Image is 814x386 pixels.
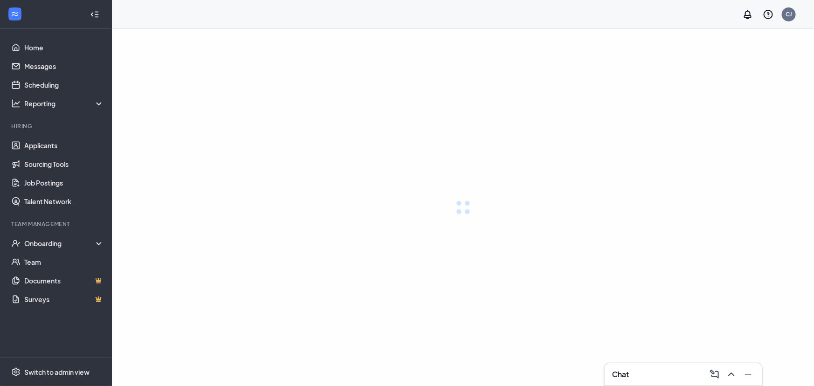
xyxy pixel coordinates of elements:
[24,136,104,155] a: Applicants
[740,367,755,382] button: Minimize
[709,369,720,380] svg: ComposeMessage
[24,57,104,76] a: Messages
[24,173,104,192] a: Job Postings
[24,76,104,94] a: Scheduling
[11,122,102,130] div: Hiring
[24,271,104,290] a: DocumentsCrown
[24,155,104,173] a: Sourcing Tools
[24,253,104,271] a: Team
[742,9,753,20] svg: Notifications
[11,367,21,377] svg: Settings
[10,9,20,19] svg: WorkstreamLogo
[763,9,774,20] svg: QuestionInfo
[24,38,104,57] a: Home
[612,369,629,379] h3: Chat
[723,367,738,382] button: ChevronUp
[90,10,99,19] svg: Collapse
[743,369,754,380] svg: Minimize
[706,367,721,382] button: ComposeMessage
[24,239,104,248] div: Onboarding
[786,10,792,18] div: CJ
[24,290,104,309] a: SurveysCrown
[11,99,21,108] svg: Analysis
[11,239,21,248] svg: UserCheck
[11,220,102,228] div: Team Management
[24,99,104,108] div: Reporting
[24,367,90,377] div: Switch to admin view
[24,192,104,211] a: Talent Network
[726,369,737,380] svg: ChevronUp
